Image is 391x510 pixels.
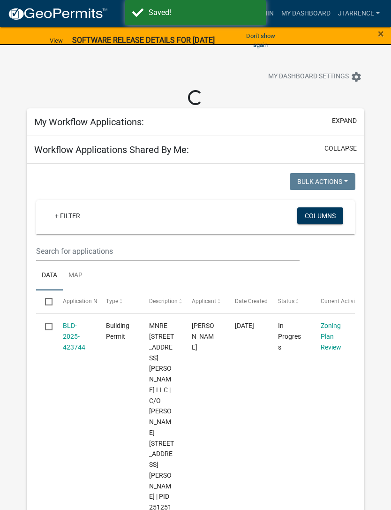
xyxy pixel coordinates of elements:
[268,71,349,83] span: My Dashboard Settings
[63,322,85,351] a: BLD-2025-423744
[63,261,88,291] a: Map
[183,290,226,313] datatable-header-cell: Applicant
[149,7,259,18] div: Saved!
[235,28,286,53] button: Don't show again
[36,242,300,261] input: Search for applications
[321,298,360,304] span: Current Activity
[226,290,269,313] datatable-header-cell: Date Created
[290,173,355,190] button: Bulk Actions
[63,298,114,304] span: Application Number
[192,322,214,351] span: Brett Stanek
[140,290,183,313] datatable-header-cell: Description
[269,290,312,313] datatable-header-cell: Status
[297,207,343,224] button: Columns
[378,27,384,40] span: ×
[235,298,268,304] span: Date Created
[312,290,355,313] datatable-header-cell: Current Activity
[334,5,383,23] a: jtarrence
[261,68,369,86] button: My Dashboard Settingssettings
[46,33,67,48] a: View
[332,116,357,126] button: expand
[278,322,301,351] span: In Progress
[47,207,88,224] a: + Filter
[106,322,129,340] span: Building Permit
[149,298,178,304] span: Description
[97,290,140,313] datatable-header-cell: Type
[192,298,216,304] span: Applicant
[34,116,144,128] h5: My Workflow Applications:
[34,144,189,155] h5: Workflow Applications Shared By Me:
[351,71,362,83] i: settings
[54,290,97,313] datatable-header-cell: Application Number
[72,36,215,45] strong: SOFTWARE RELEASE DETAILS FOR [DATE]
[106,298,118,304] span: Type
[324,144,357,153] button: collapse
[36,290,54,313] datatable-header-cell: Select
[321,322,341,351] a: Zoning Plan Review
[235,322,254,329] span: 05/20/2025
[378,28,384,39] button: Close
[278,298,294,304] span: Status
[278,5,334,23] a: My Dashboard
[36,261,63,291] a: Data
